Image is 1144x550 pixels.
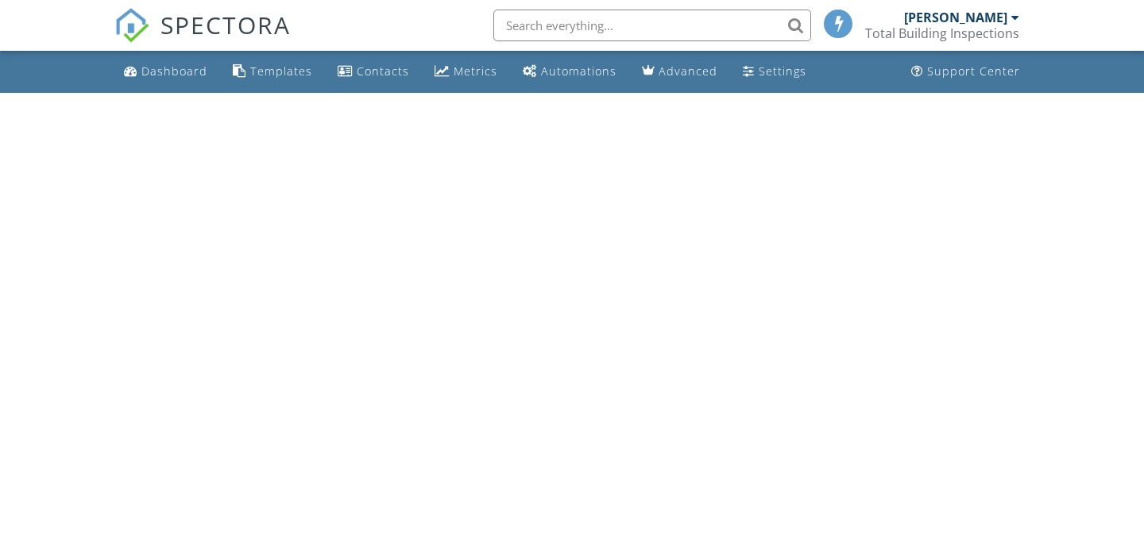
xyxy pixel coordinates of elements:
[865,25,1019,41] div: Total Building Inspections
[118,57,214,87] a: Dashboard
[331,57,415,87] a: Contacts
[428,57,504,87] a: Metrics
[454,63,497,79] div: Metrics
[927,63,1020,79] div: Support Center
[160,8,291,41] span: SPECTORA
[636,57,724,87] a: Advanced
[759,63,806,79] div: Settings
[516,57,623,87] a: Automations (Basic)
[541,63,616,79] div: Automations
[141,63,207,79] div: Dashboard
[357,63,409,79] div: Contacts
[493,10,811,41] input: Search everything...
[904,10,1007,25] div: [PERSON_NAME]
[905,57,1026,87] a: Support Center
[659,63,717,79] div: Advanced
[114,21,291,55] a: SPECTORA
[226,57,319,87] a: Templates
[114,8,149,43] img: The Best Home Inspection Software - Spectora
[736,57,813,87] a: Settings
[250,63,312,79] div: Templates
